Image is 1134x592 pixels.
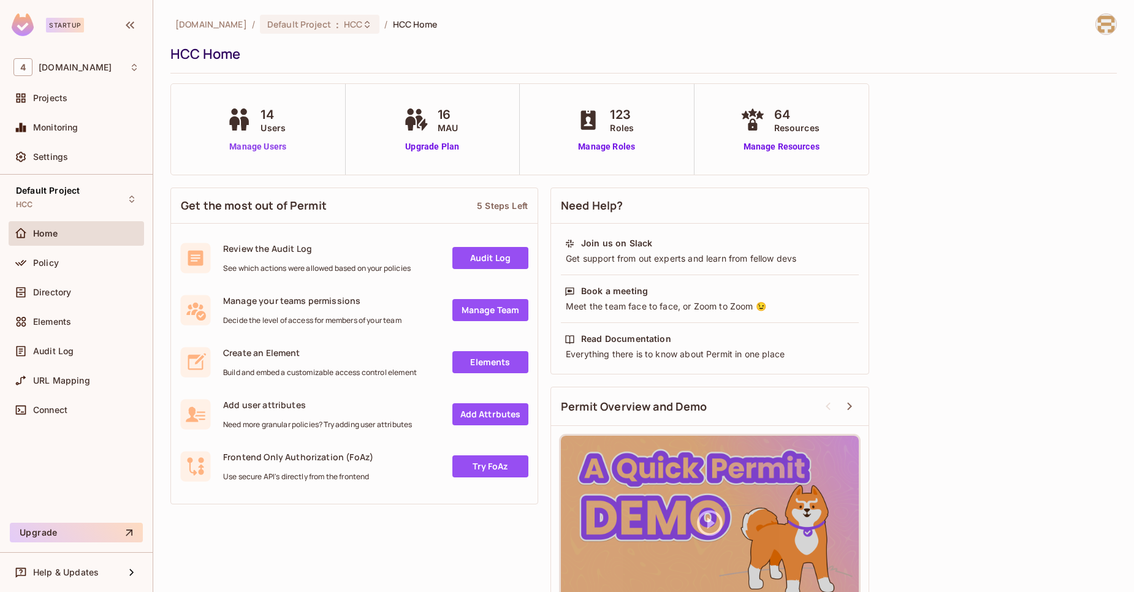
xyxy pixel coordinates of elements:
span: Create an Element [223,347,417,359]
span: Users [261,121,286,134]
span: Decide the level of access for members of your team [223,316,401,325]
span: URL Mapping [33,376,90,385]
span: Roles [610,121,634,134]
li: / [384,18,387,30]
img: ali.sheikh@46labs.com [1096,14,1116,34]
span: Get the most out of Permit [181,198,327,213]
span: Policy [33,258,59,268]
span: MAU [438,121,458,134]
span: Projects [33,93,67,103]
span: : [335,20,340,29]
span: the active workspace [175,18,247,30]
a: Manage Resources [737,140,826,153]
div: Startup [46,18,84,32]
span: Help & Updates [33,567,99,577]
li: / [252,18,255,30]
span: 64 [774,105,820,124]
a: Manage Users [224,140,292,153]
span: Permit Overview and Demo [561,399,707,414]
div: Join us on Slack [581,237,652,249]
span: Manage your teams permissions [223,295,401,306]
span: Need Help? [561,198,623,213]
div: Meet the team face to face, or Zoom to Zoom 😉 [565,300,855,313]
img: SReyMgAAAABJRU5ErkJggg== [12,13,34,36]
div: Book a meeting [581,285,648,297]
span: Workspace: 46labs.com [39,63,112,72]
span: Audit Log [33,346,74,356]
span: Monitoring [33,123,78,132]
button: Upgrade [10,523,143,542]
span: Need more granular policies? Try adding user attributes [223,420,412,430]
a: Elements [452,351,528,373]
span: Elements [33,317,71,327]
span: 16 [438,105,458,124]
span: Connect [33,405,67,415]
span: Use secure API's directly from the frontend [223,472,373,482]
span: Default Project [267,18,331,30]
div: Read Documentation [581,333,671,345]
span: Resources [774,121,820,134]
a: Audit Log [452,247,528,269]
span: 4 [13,58,32,76]
div: 5 Steps Left [477,200,528,211]
a: Upgrade Plan [401,140,464,153]
span: See which actions were allowed based on your policies [223,264,411,273]
div: Get support from out experts and learn from fellow devs [565,252,855,265]
span: HCC Home [393,18,438,30]
a: Manage Roles [573,140,640,153]
span: Directory [33,287,71,297]
span: Build and embed a customizable access control element [223,368,417,378]
span: HCC [16,200,32,210]
span: Home [33,229,58,238]
span: Frontend Only Authorization (FoAz) [223,451,373,463]
span: Settings [33,152,68,162]
span: Add user attributes [223,399,412,411]
span: Default Project [16,186,80,195]
a: Add Attrbutes [452,403,528,425]
div: Everything there is to know about Permit in one place [565,348,855,360]
a: Manage Team [452,299,528,321]
span: 123 [610,105,634,124]
span: HCC [344,18,362,30]
a: Try FoAz [452,455,528,477]
div: HCC Home [170,45,1111,63]
span: Review the Audit Log [223,243,411,254]
span: 14 [261,105,286,124]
